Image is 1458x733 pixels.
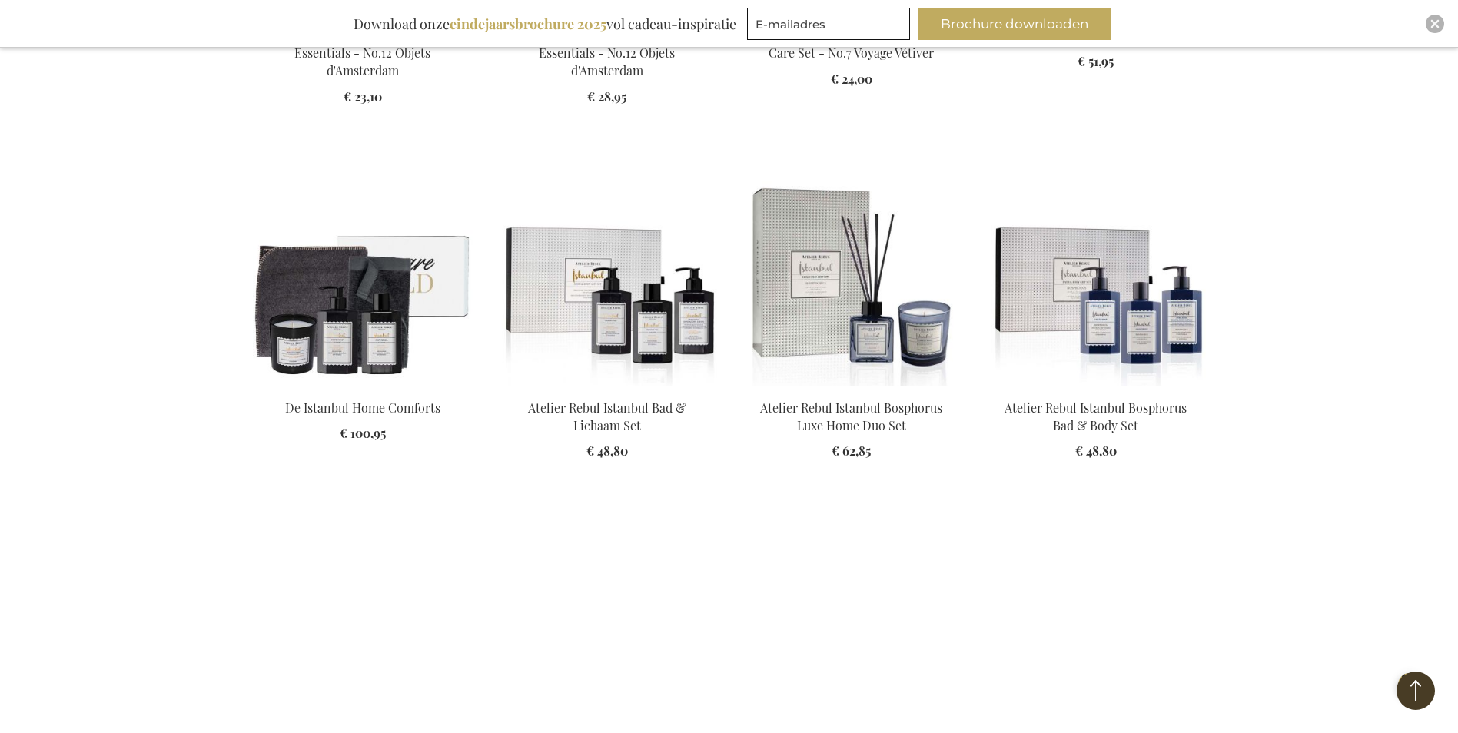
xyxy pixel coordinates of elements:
a: [PERSON_NAME]-Maris Body Care Essentials - No.12 Objets d'Amsterdam [266,27,460,78]
span: € 51,95 [1078,53,1114,69]
img: Atelier Rebul Istanbul Bosphorus Luxury Home Duo Set [742,171,961,386]
input: E-mailadres [747,8,910,40]
a: Atelier Rebul Istanbul Bosphorus Luxury Home Duo Set [742,380,961,395]
span: € 48,80 [586,443,628,459]
b: eindejaarsbrochure 2025 [450,15,606,33]
a: Atelier Rebul Istanbul Bath & Body Set [497,380,717,395]
a: De Istanbul Home Comforts [285,400,440,416]
img: Close [1430,19,1440,28]
div: Download onze vol cadeau-inspiratie [347,8,743,40]
a: Atelier Rebul Istanbul Bosphorus [986,380,1206,395]
span: € 48,80 [1075,443,1117,459]
span: € 23,10 [344,88,382,104]
img: The Istanbul Home Comforts [253,171,473,386]
a: The Istanbul Home Comforts [253,380,473,395]
a: Atelier Rebul Istanbul Bosphorus Bad & Body Set [1005,400,1187,433]
span: € 62,85 [832,443,871,459]
img: Atelier Rebul Istanbul Bosphorus [986,171,1206,386]
span: € 100,95 [340,425,386,441]
a: [PERSON_NAME] Bathroom Essentials - No.12 Objets d'Amsterdam [530,27,684,78]
form: marketing offers and promotions [747,8,915,45]
div: Close [1426,15,1444,33]
button: Brochure downloaden [918,8,1111,40]
a: Atelier Rebul Istanbul Bosphorus Luxe Home Duo Set [760,400,942,433]
span: € 24,00 [831,71,872,87]
img: Atelier Rebul Istanbul Bath & Body Set [497,171,717,386]
a: Atelier Rebul Istanbul Bad & Lichaam Set [528,400,686,433]
span: € 28,95 [587,88,626,104]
